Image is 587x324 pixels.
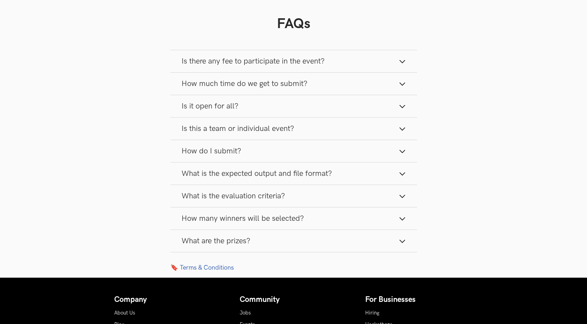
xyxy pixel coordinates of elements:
span: What is the evaluation criteria? [182,191,285,201]
h4: Company [114,295,222,304]
h4: Community [240,295,348,304]
span: How many winners will be selected? [182,214,304,223]
button: What is the evaluation criteria? [170,185,417,207]
button: How much time do we get to submit? [170,73,417,95]
a: About Us [114,310,135,316]
h1: FAQs [170,15,417,32]
span: Is there any fee to participate in the event? [182,57,325,66]
button: How do I submit? [170,140,417,162]
span: Is this a team or individual event? [182,124,294,133]
h4: For Businesses [365,295,473,304]
span: How do I submit? [182,146,241,156]
a: Hiring [365,310,380,316]
button: What is the expected output and file format? [170,163,417,185]
button: Is this a team or individual event? [170,118,417,140]
span: What is the expected output and file format? [182,169,332,178]
button: Is there any fee to participate in the event? [170,50,417,72]
button: What are the prizes? [170,230,417,252]
button: Is it open for all? [170,95,417,117]
a: 🔖 Terms & Conditions [170,264,417,271]
span: How much time do we get to submit? [182,79,307,88]
button: How many winners will be selected? [170,207,417,230]
span: What are the prizes? [182,236,250,246]
a: Jobs [240,310,251,316]
span: Is it open for all? [182,101,238,111]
